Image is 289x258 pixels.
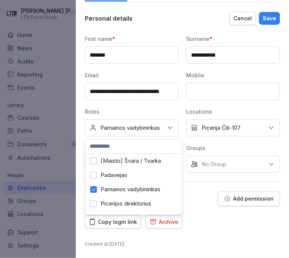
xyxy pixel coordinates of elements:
label: Padavejas [101,172,127,178]
button: Cancel [229,12,256,25]
div: First name [85,35,179,43]
div: Groups [186,144,280,152]
p: Add permission [233,196,274,202]
div: Email [85,71,179,79]
p: Pamainos vadybininkas [100,124,160,132]
p: Picerija Čili-107 [202,124,241,132]
p: No Group [202,160,226,168]
button: Copy login link [85,215,141,229]
button: Save [259,12,280,25]
label: Picerijos direktorius [101,200,151,207]
div: Locations [186,108,280,115]
label: Plovejas [101,214,122,221]
div: Surname [186,35,280,43]
div: Cancel [233,14,252,22]
button: Archive [146,215,182,229]
label: [Maisto] Švara / Tvarka [101,157,161,164]
div: Archive [150,218,178,226]
p: Created at : [DATE] [85,241,280,247]
button: Add permission [218,191,280,206]
p: Personal details [85,15,132,22]
div: Mobile [186,71,280,79]
div: Roles [85,108,179,115]
label: Pamainos vadybininkas [101,186,160,193]
div: Copy login link [89,218,137,226]
div: Save [263,14,276,22]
